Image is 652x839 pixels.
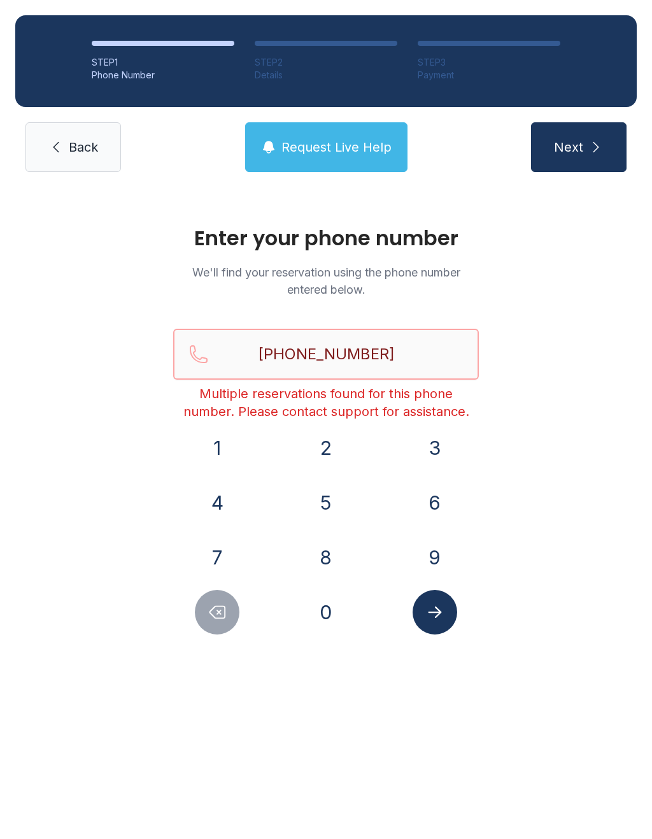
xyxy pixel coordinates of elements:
[413,535,457,580] button: 9
[413,480,457,525] button: 6
[304,480,348,525] button: 5
[69,138,98,156] span: Back
[281,138,392,156] span: Request Live Help
[304,535,348,580] button: 8
[173,264,479,298] p: We'll find your reservation using the phone number entered below.
[173,329,479,380] input: Reservation phone number
[92,69,234,82] div: Phone Number
[255,69,397,82] div: Details
[304,426,348,470] button: 2
[195,426,239,470] button: 1
[195,590,239,635] button: Delete number
[92,56,234,69] div: STEP 1
[554,138,583,156] span: Next
[173,228,479,248] h1: Enter your phone number
[413,590,457,635] button: Submit lookup form
[304,590,348,635] button: 0
[195,480,239,525] button: 4
[418,69,560,82] div: Payment
[255,56,397,69] div: STEP 2
[418,56,560,69] div: STEP 3
[173,385,479,420] div: Multiple reservations found for this phone number. Please contact support for assistance.
[195,535,239,580] button: 7
[413,426,457,470] button: 3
